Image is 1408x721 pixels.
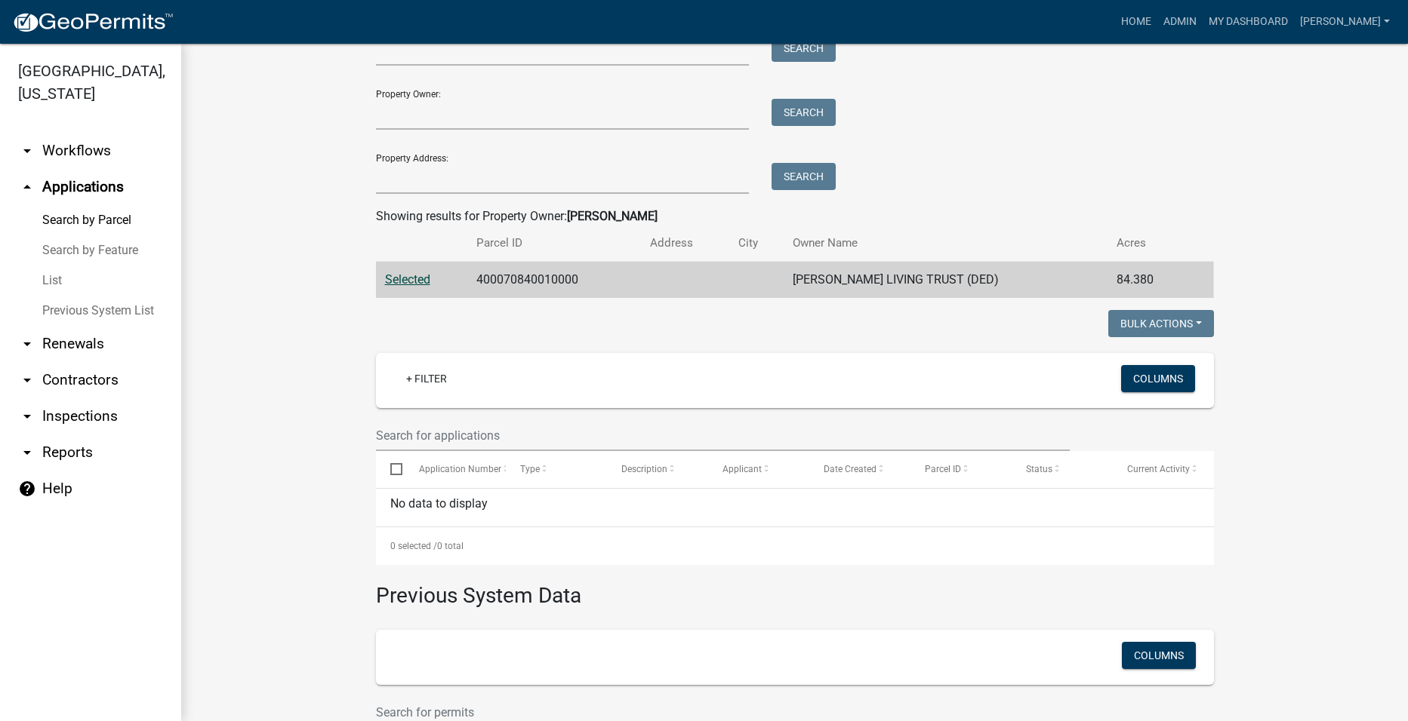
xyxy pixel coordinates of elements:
[824,464,877,474] span: Date Created
[419,464,501,474] span: Application Number
[390,541,437,551] span: 0 selected /
[809,451,910,487] datatable-header-cell: Date Created
[910,451,1012,487] datatable-header-cell: Parcel ID
[621,464,667,474] span: Description
[1115,8,1157,36] a: Home
[18,443,36,462] i: arrow_drop_down
[1121,365,1195,392] button: Columns
[784,226,1108,261] th: Owner Name
[376,489,1214,526] div: No data to display
[506,451,607,487] datatable-header-cell: Type
[772,99,836,126] button: Search
[376,451,405,487] datatable-header-cell: Select
[1113,451,1214,487] datatable-header-cell: Current Activity
[18,335,36,353] i: arrow_drop_down
[405,451,506,487] datatable-header-cell: Application Number
[376,420,1071,451] input: Search for applications
[708,451,809,487] datatable-header-cell: Applicant
[1294,8,1396,36] a: [PERSON_NAME]
[729,226,784,261] th: City
[18,480,36,498] i: help
[722,464,762,474] span: Applicant
[376,565,1214,612] h3: Previous System Data
[18,142,36,160] i: arrow_drop_down
[607,451,708,487] datatable-header-cell: Description
[1108,226,1188,261] th: Acres
[1108,262,1188,299] td: 84.380
[1108,310,1214,337] button: Bulk Actions
[925,464,961,474] span: Parcel ID
[772,35,836,62] button: Search
[394,365,459,392] a: + Filter
[18,371,36,389] i: arrow_drop_down
[1122,642,1196,669] button: Columns
[1157,8,1203,36] a: Admin
[520,464,540,474] span: Type
[784,262,1108,299] td: [PERSON_NAME] LIVING TRUST (DED)
[18,407,36,425] i: arrow_drop_down
[567,209,658,223] strong: [PERSON_NAME]
[772,163,836,190] button: Search
[641,226,729,261] th: Address
[1012,451,1113,487] datatable-header-cell: Status
[1026,464,1052,474] span: Status
[467,226,641,261] th: Parcel ID
[1203,8,1294,36] a: My Dashboard
[1127,464,1190,474] span: Current Activity
[18,178,36,196] i: arrow_drop_up
[376,207,1214,226] div: Showing results for Property Owner:
[467,262,641,299] td: 400070840010000
[376,527,1214,565] div: 0 total
[385,272,430,287] a: Selected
